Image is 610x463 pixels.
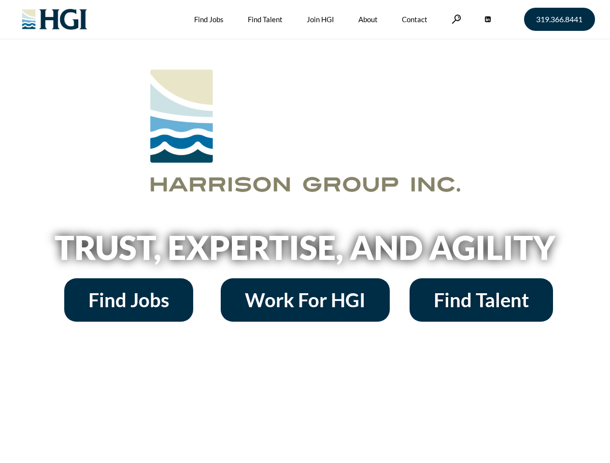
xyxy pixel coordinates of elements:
span: Find Talent [434,290,529,310]
a: Search [452,14,461,24]
span: 319.366.8441 [536,15,582,23]
h2: Trust, Expertise, and Agility [30,231,581,264]
a: 319.366.8441 [524,8,595,31]
span: Find Jobs [88,290,169,310]
a: Find Jobs [64,278,193,322]
span: Work For HGI [245,290,366,310]
a: Work For HGI [221,278,390,322]
a: Find Talent [410,278,553,322]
